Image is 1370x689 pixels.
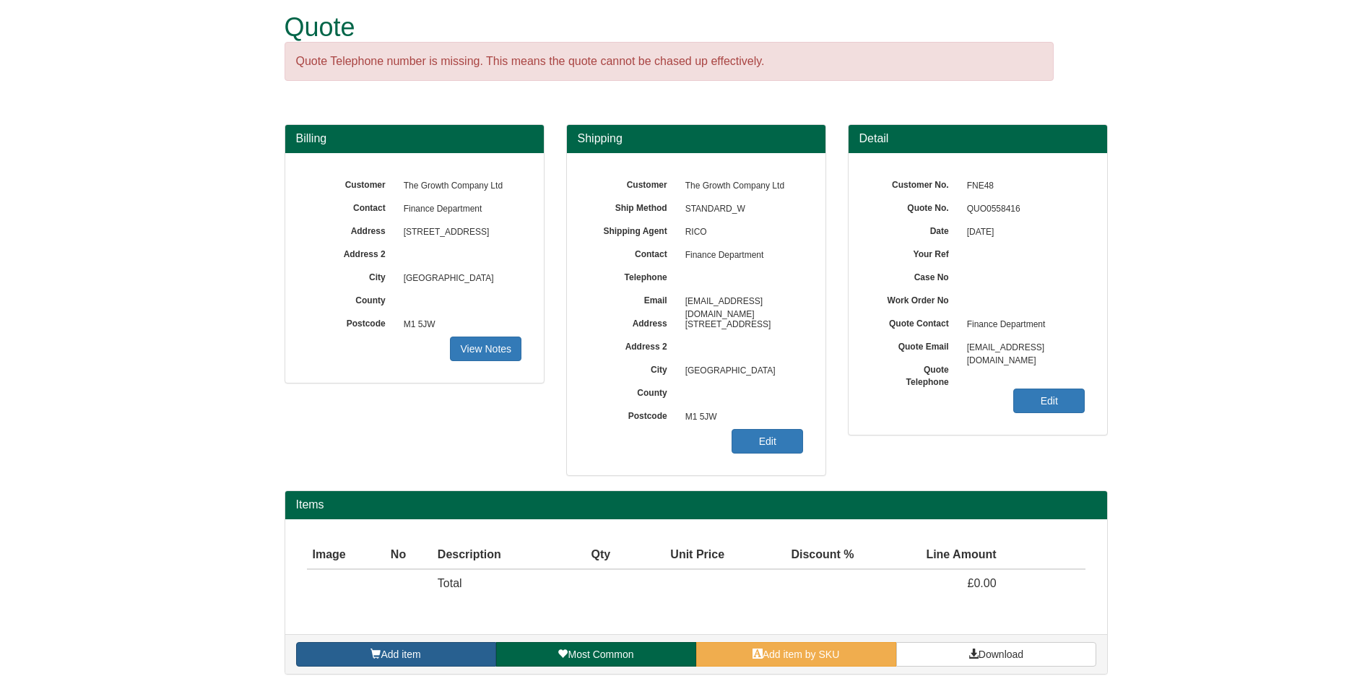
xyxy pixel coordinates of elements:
[960,221,1085,244] span: [DATE]
[589,198,678,214] label: Ship Method
[870,198,960,214] label: Quote No.
[589,360,678,376] label: City
[968,577,997,589] span: £0.00
[960,313,1085,337] span: Finance Department
[307,244,396,261] label: Address 2
[589,337,678,353] label: Address 2
[568,649,633,660] span: Most Common
[730,541,860,570] th: Discount %
[589,221,678,238] label: Shipping Agent
[870,267,960,284] label: Case No
[678,244,804,267] span: Finance Department
[432,541,563,570] th: Description
[296,498,1096,511] h2: Items
[396,313,522,337] span: M1 5JW
[307,290,396,307] label: County
[396,267,522,290] span: [GEOGRAPHIC_DATA]
[960,175,1085,198] span: FNE48
[678,360,804,383] span: [GEOGRAPHIC_DATA]
[1013,389,1085,413] a: Edit
[396,175,522,198] span: The Growth Company Ltd
[870,290,960,307] label: Work Order No
[589,267,678,284] label: Telephone
[296,132,533,145] h3: Billing
[732,429,803,454] a: Edit
[870,175,960,191] label: Customer No.
[678,290,804,313] span: [EMAIL_ADDRESS][DOMAIN_NAME]
[589,175,678,191] label: Customer
[307,267,396,284] label: City
[589,313,678,330] label: Address
[896,642,1096,667] a: Download
[870,313,960,330] label: Quote Contact
[307,175,396,191] label: Customer
[307,198,396,214] label: Contact
[307,313,396,330] label: Postcode
[450,337,521,361] a: View Notes
[563,541,616,570] th: Qty
[678,221,804,244] span: RICO
[589,406,678,422] label: Postcode
[285,13,1054,42] h1: Quote
[678,198,804,221] span: STANDARD_W
[589,290,678,307] label: Email
[381,649,420,660] span: Add item
[678,406,804,429] span: M1 5JW
[859,132,1096,145] h3: Detail
[870,360,960,389] label: Quote Telephone
[307,221,396,238] label: Address
[870,337,960,353] label: Quote Email
[589,244,678,261] label: Contact
[285,42,1054,82] div: Quote Telephone number is missing. This means the quote cannot be chased up effectively.
[616,541,730,570] th: Unit Price
[870,244,960,261] label: Your Ref
[870,221,960,238] label: Date
[396,198,522,221] span: Finance Department
[979,649,1023,660] span: Download
[960,198,1085,221] span: QUO0558416
[678,175,804,198] span: The Growth Company Ltd
[960,337,1085,360] span: [EMAIL_ADDRESS][DOMAIN_NAME]
[307,541,385,570] th: Image
[860,541,1002,570] th: Line Amount
[578,132,815,145] h3: Shipping
[396,221,522,244] span: [STREET_ADDRESS]
[763,649,840,660] span: Add item by SKU
[385,541,432,570] th: No
[589,383,678,399] label: County
[432,569,563,598] td: Total
[678,313,804,337] span: [STREET_ADDRESS]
